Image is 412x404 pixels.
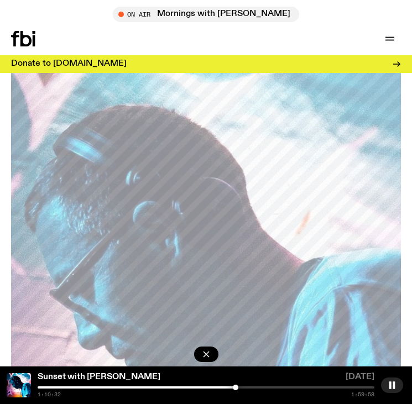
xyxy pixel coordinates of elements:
[11,60,127,68] h3: Donate to [DOMAIN_NAME]
[38,392,61,397] span: 1:10:32
[7,373,31,397] img: Simon Caldwell stands side on, looking downwards. He has headphones on. Behind him is a brightly ...
[113,7,299,22] button: On AirMornings with [PERSON_NAME]
[346,373,374,384] span: [DATE]
[351,392,374,397] span: 1:59:58
[38,372,160,381] a: Sunset with [PERSON_NAME]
